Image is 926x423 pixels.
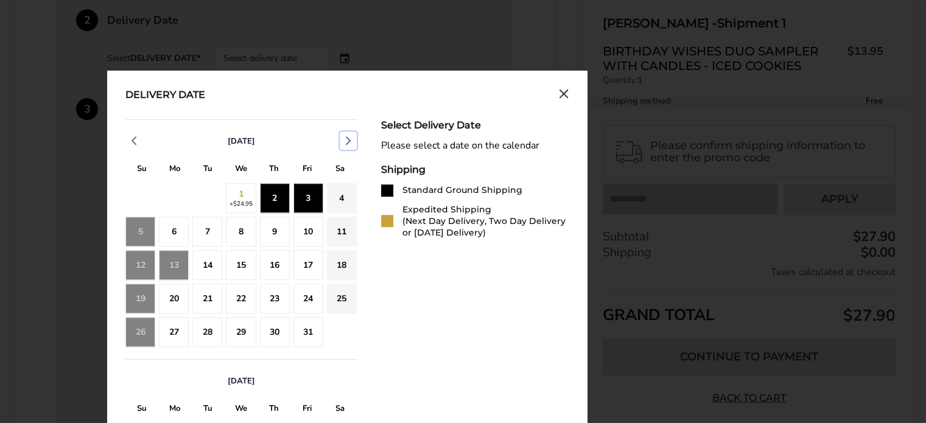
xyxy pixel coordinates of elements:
div: S [324,161,357,180]
div: T [258,400,290,419]
div: T [192,161,225,180]
div: T [258,161,290,180]
div: S [324,400,357,419]
div: Shipping [381,164,569,175]
div: Standard Ground Shipping [402,184,522,196]
div: Select Delivery Date [381,119,569,131]
div: T [192,400,225,419]
button: Close calendar [559,89,569,102]
div: Please select a date on the calendar [381,140,569,152]
button: [DATE] [223,376,260,386]
div: M [158,400,191,419]
div: S [125,400,158,419]
div: W [225,400,258,419]
div: F [290,400,323,419]
span: [DATE] [228,376,255,386]
div: Expedited Shipping (Next Day Delivery, Two Day Delivery or [DATE] Delivery) [402,204,569,239]
div: F [290,161,323,180]
button: [DATE] [223,136,260,147]
div: Delivery Date [125,89,205,102]
span: [DATE] [228,136,255,147]
div: W [225,161,258,180]
div: S [125,161,158,180]
div: M [158,161,191,180]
